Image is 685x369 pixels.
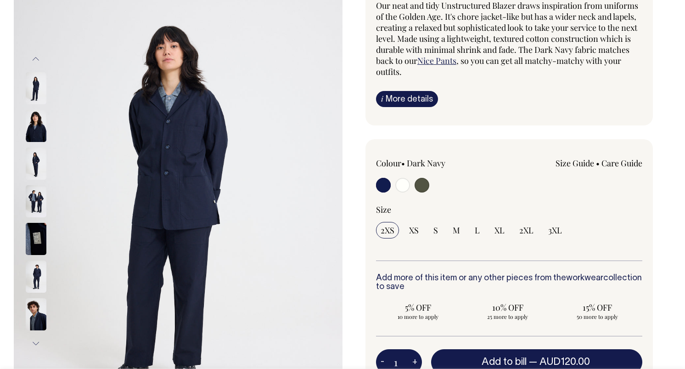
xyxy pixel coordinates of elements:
span: , so you can get all matchy-matchy with your outfits. [376,55,621,77]
input: 3XL [544,222,567,238]
img: dark-navy [26,223,46,255]
a: Care Guide [601,158,642,169]
img: dark-navy [26,298,46,330]
div: Size [376,204,642,215]
input: XS [404,222,423,238]
input: L [470,222,484,238]
img: dark-navy [26,261,46,293]
input: 2XL [515,222,538,238]
img: dark-navy [26,72,46,104]
span: AUD120.00 [539,358,590,367]
span: • [401,158,405,169]
input: S [429,222,443,238]
span: 10 more to apply [381,313,455,320]
img: dark-navy [26,185,46,217]
span: • [596,158,600,169]
span: 3XL [548,225,562,236]
span: 25 more to apply [470,313,545,320]
span: XL [494,225,505,236]
a: Size Guide [556,158,594,169]
h6: Add more of this item or any other pieces from the collection to save [376,274,642,292]
span: 5% OFF [381,302,455,313]
span: XS [409,225,419,236]
span: 2XL [519,225,533,236]
span: M [453,225,460,236]
input: M [448,222,465,238]
input: 15% OFF 50 more to apply [556,299,640,323]
span: — [529,358,592,367]
span: 50 more to apply [560,313,635,320]
div: Colour [376,158,483,169]
span: L [475,225,480,236]
span: i [381,94,383,103]
a: Nice Pants [417,55,456,66]
span: 10% OFF [470,302,545,313]
button: Next [29,333,43,354]
label: Dark Navy [407,158,445,169]
input: 2XS [376,222,399,238]
input: 5% OFF 10 more to apply [376,299,460,323]
input: XL [490,222,509,238]
img: dark-navy [26,110,46,142]
input: 10% OFF 25 more to apply [466,299,550,323]
a: workwear [566,274,603,282]
button: Previous [29,49,43,69]
span: 15% OFF [560,302,635,313]
span: S [433,225,438,236]
a: iMore details [376,91,438,107]
span: Add to bill [482,358,527,367]
img: dark-navy [26,148,46,180]
span: 2XS [381,225,394,236]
